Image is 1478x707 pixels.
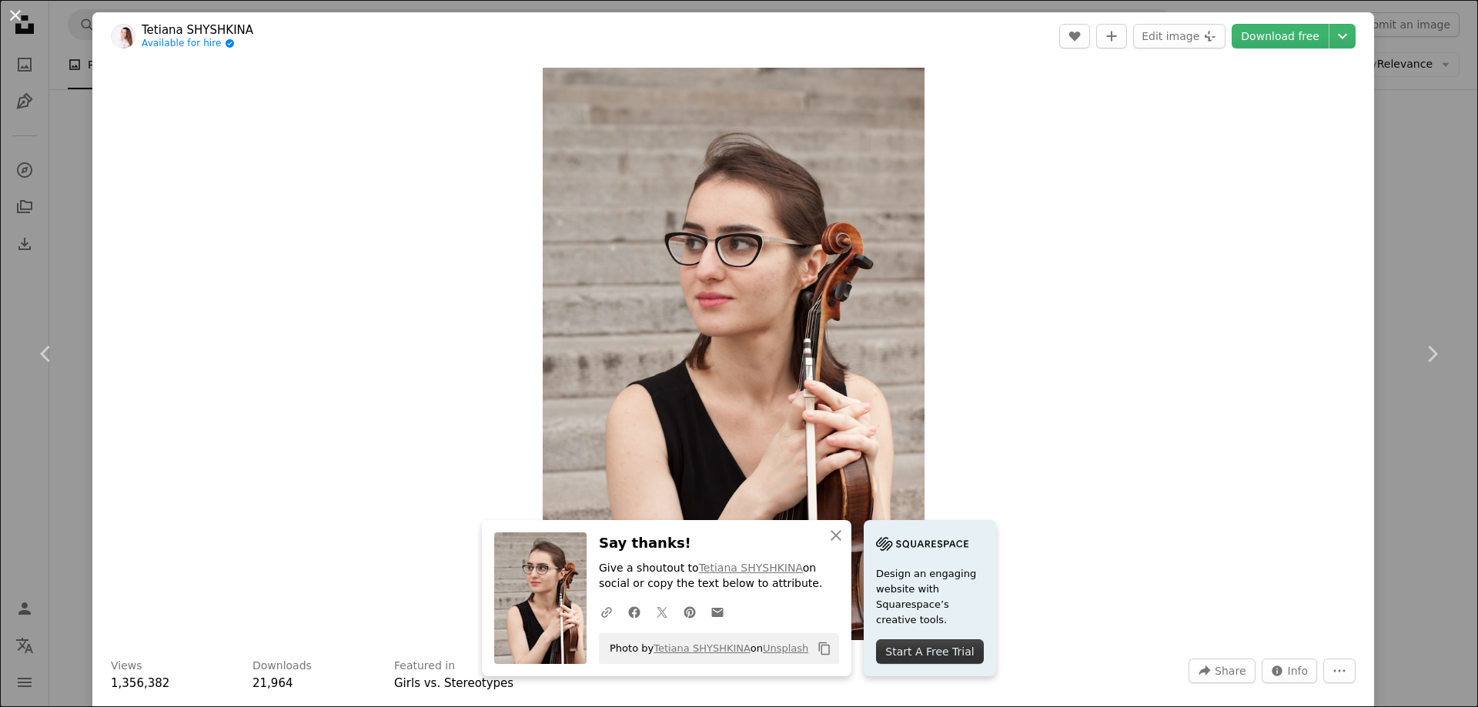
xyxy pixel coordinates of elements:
button: Like [1059,24,1090,48]
h3: Say thanks! [599,532,839,555]
a: Next [1386,280,1478,428]
button: Copy to clipboard [811,635,838,662]
span: Info [1288,659,1309,682]
button: Choose download size [1329,24,1356,48]
a: Available for hire [142,38,253,50]
h3: Featured in [394,659,455,674]
a: Download free [1232,24,1329,48]
div: Start A Free Trial [876,639,984,664]
p: Give a shoutout to on social or copy the text below to attribute. [599,561,839,592]
a: Share on Pinterest [676,596,704,627]
a: Share on Facebook [620,596,648,627]
button: Edit image [1133,24,1226,48]
img: woman in black tank top playing brown violin [543,68,925,640]
a: Design an engaging website with Squarespace’s creative tools.Start A Free Trial [864,520,996,676]
button: More Actions [1323,659,1356,683]
h3: Views [111,659,142,674]
a: Tetiana SHYSHKINA [699,562,803,574]
a: Tetiana SHYSHKINA [654,642,751,654]
button: Add to Collection [1096,24,1127,48]
img: Go to Tetiana SHYSHKINA's profile [111,24,135,48]
a: Tetiana SHYSHKINA [142,22,253,38]
span: 1,356,382 [111,676,169,690]
span: Photo by on [602,636,808,661]
a: Share over email [704,596,731,627]
button: Zoom in on this image [543,68,925,640]
a: Unsplash [763,642,808,654]
button: Stats about this image [1262,659,1318,683]
img: file-1705255347840-230a6ab5bca9image [876,532,968,555]
a: Girls vs. Stereotypes [394,676,513,690]
span: Design an engaging website with Squarespace’s creative tools. [876,566,984,628]
span: Share [1215,659,1246,682]
a: Share on Twitter [648,596,676,627]
button: Share this image [1189,659,1255,683]
span: 21,964 [252,676,293,690]
h3: Downloads [252,659,312,674]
